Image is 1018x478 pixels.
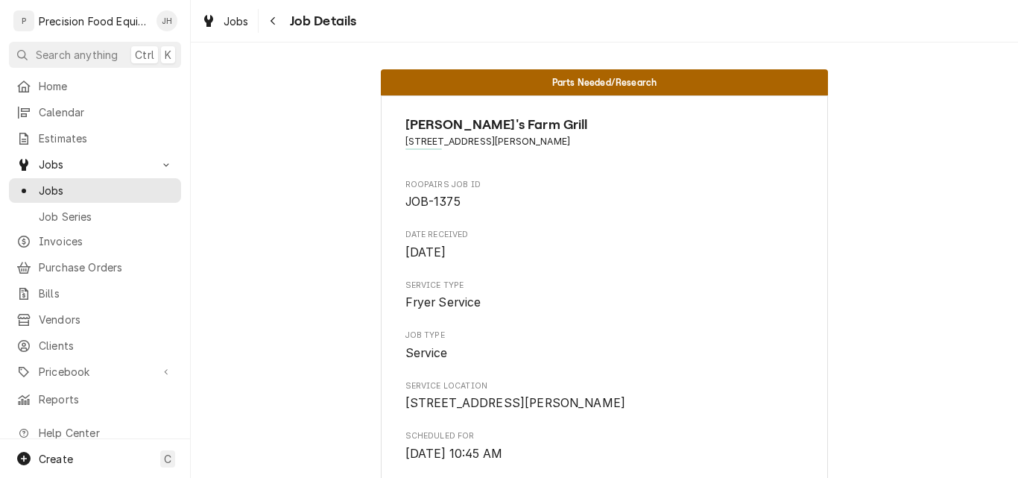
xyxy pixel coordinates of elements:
[157,10,177,31] div: Jason Hertel's Avatar
[405,380,804,412] div: Service Location
[135,47,154,63] span: Ctrl
[405,394,804,412] span: Service Location
[405,396,626,410] span: [STREET_ADDRESS][PERSON_NAME]
[9,178,181,203] a: Jobs
[224,13,249,29] span: Jobs
[405,135,804,148] span: Address
[9,387,181,412] a: Reports
[405,244,804,262] span: Date Received
[39,157,151,172] span: Jobs
[9,359,181,384] a: Go to Pricebook
[381,69,828,95] div: Status
[39,312,174,327] span: Vendors
[165,47,171,63] span: K
[405,294,804,312] span: Service Type
[552,78,657,87] span: Parts Needed/Research
[9,333,181,358] a: Clients
[9,307,181,332] a: Vendors
[164,451,171,467] span: C
[9,42,181,68] button: Search anythingCtrlK
[405,179,804,211] div: Roopairs Job ID
[405,229,804,241] span: Date Received
[39,425,172,441] span: Help Center
[9,255,181,280] a: Purchase Orders
[405,430,804,462] div: Scheduled For
[405,195,461,209] span: JOB-1375
[39,364,151,380] span: Pricebook
[39,104,174,120] span: Calendar
[405,346,448,360] span: Service
[405,280,804,292] span: Service Type
[405,447,502,461] span: [DATE] 10:45 AM
[405,115,804,160] div: Client Information
[285,11,357,31] span: Job Details
[405,179,804,191] span: Roopairs Job ID
[195,9,255,34] a: Jobs
[9,100,181,125] a: Calendar
[157,10,177,31] div: JH
[39,209,174,224] span: Job Series
[39,13,148,29] div: Precision Food Equipment LLC
[9,152,181,177] a: Go to Jobs
[39,286,174,301] span: Bills
[405,345,804,362] span: Job Type
[405,330,804,362] div: Job Type
[39,78,174,94] span: Home
[262,9,285,33] button: Navigate back
[405,115,804,135] span: Name
[405,193,804,211] span: Roopairs Job ID
[39,453,73,465] span: Create
[405,380,804,392] span: Service Location
[13,10,34,31] div: P
[39,233,174,249] span: Invoices
[405,295,481,309] span: Fryer Service
[9,229,181,254] a: Invoices
[9,126,181,151] a: Estimates
[405,445,804,463] span: Scheduled For
[9,74,181,98] a: Home
[39,391,174,407] span: Reports
[405,229,804,261] div: Date Received
[9,204,181,229] a: Job Series
[9,281,181,306] a: Bills
[36,47,118,63] span: Search anything
[405,245,446,260] span: [DATE]
[39,183,174,198] span: Jobs
[405,280,804,312] div: Service Type
[405,430,804,442] span: Scheduled For
[9,421,181,445] a: Go to Help Center
[405,330,804,342] span: Job Type
[39,338,174,353] span: Clients
[39,260,174,275] span: Purchase Orders
[39,130,174,146] span: Estimates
